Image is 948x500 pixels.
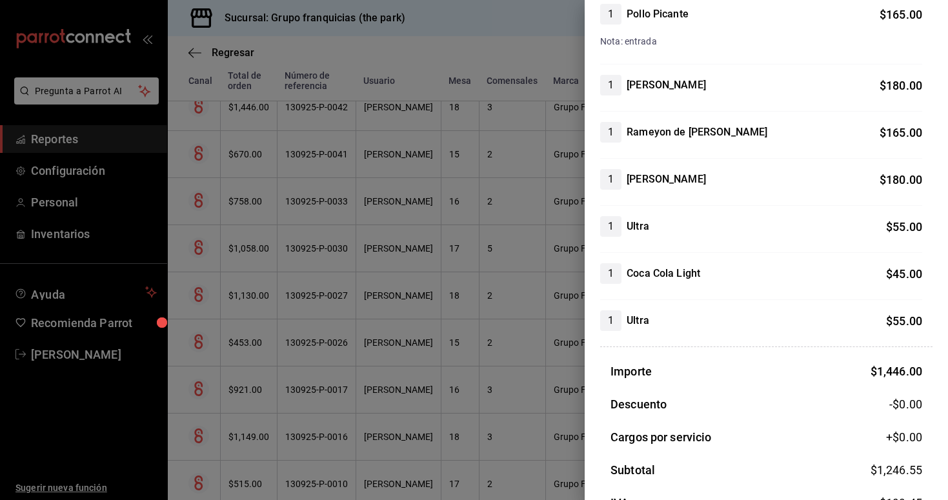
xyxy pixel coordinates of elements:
[880,126,922,139] span: $ 165.00
[627,172,706,187] h4: [PERSON_NAME]
[871,463,922,477] span: $ 1,246.55
[600,219,621,234] span: 1
[600,172,621,187] span: 1
[886,428,922,446] span: +$ 0.00
[610,363,652,380] h3: Importe
[600,125,621,140] span: 1
[610,461,655,479] h3: Subtotal
[600,77,621,93] span: 1
[600,313,621,328] span: 1
[600,266,621,281] span: 1
[886,267,922,281] span: $ 45.00
[627,266,700,281] h4: Coca Cola Light
[880,79,922,92] span: $ 180.00
[627,125,767,140] h4: Rameyon de [PERSON_NAME]
[886,220,922,234] span: $ 55.00
[600,36,657,46] span: Nota: entrada
[880,173,922,186] span: $ 180.00
[627,219,649,234] h4: Ultra
[600,6,621,22] span: 1
[627,77,706,93] h4: [PERSON_NAME]
[886,314,922,328] span: $ 55.00
[880,8,922,21] span: $ 165.00
[889,395,922,413] span: -$0.00
[627,313,649,328] h4: Ultra
[627,6,689,22] h4: Pollo Picante
[871,365,922,378] span: $ 1,446.00
[610,428,712,446] h3: Cargos por servicio
[610,395,667,413] h3: Descuento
